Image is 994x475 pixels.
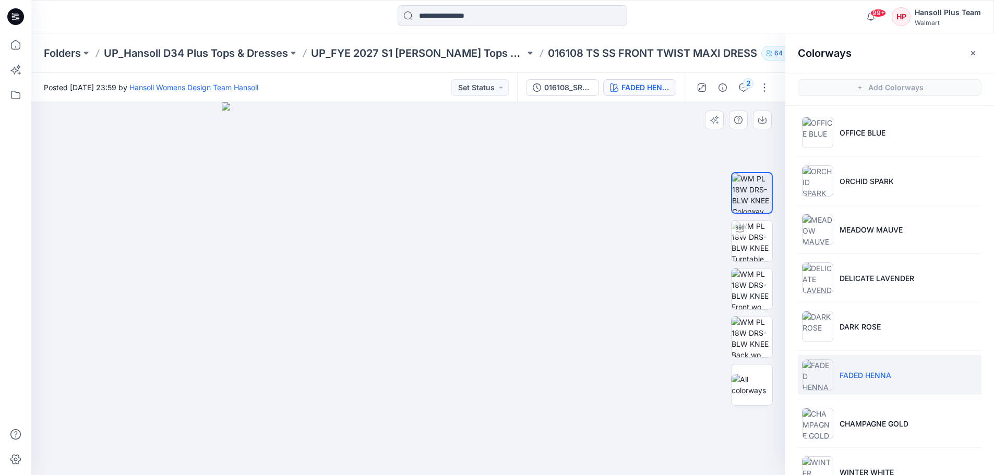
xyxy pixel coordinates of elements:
img: WM PL 18W DRS-BLW KNEE Turntable with Avatar [732,221,772,261]
button: Details [714,79,731,96]
img: WM PL 18W DRS-BLW KNEE Back wo Avatar [732,316,772,357]
p: DARK ROSE [840,321,881,332]
a: UP_Hansoll D34 Plus Tops & Dresses [104,46,288,60]
img: MEADOW MAUVE [802,214,833,245]
a: Folders [44,46,81,60]
p: MEADOW MAUVE [840,224,903,235]
div: HP [892,7,911,26]
img: FADED HENNA [802,359,833,391]
div: 016108_SRM_FC_TS SS FRONT TWIST MAXI DRESS [544,82,592,93]
span: Posted [DATE] 23:59 by [44,82,258,93]
div: Hansoll Plus Team [915,6,981,19]
img: ORCHID SPARK [802,165,833,197]
img: OFFICE BLUE [802,117,833,148]
img: All colorways [732,374,772,396]
img: DELICATE LAVENDER [802,262,833,294]
button: 64 [761,46,796,60]
img: DARK ROSE [802,311,833,342]
img: eyJhbGciOiJIUzI1NiIsImtpZCI6IjAiLCJzbHQiOiJzZXMiLCJ0eXAiOiJKV1QifQ.eyJkYXRhIjp7InR5cGUiOiJzdG9yYW... [222,102,595,475]
a: Hansoll Womens Design Team Hansoll [129,83,258,92]
div: Walmart [915,19,981,27]
img: WM PL 18W DRS-BLW KNEE Front wo Avatar [732,269,772,309]
h2: Colorways [798,47,852,59]
button: 016108_SRM_FC_TS SS FRONT TWIST MAXI DRESS [526,79,599,96]
button: FADED HENNA [603,79,676,96]
p: CHAMPAGNE GOLD [840,418,908,429]
span: 99+ [870,9,886,17]
p: 016108 TS SS FRONT TWIST MAXI DRESS [548,46,757,60]
p: FADED HENNA [840,370,891,381]
p: 64 [774,47,783,59]
p: ORCHID SPARK [840,176,894,187]
div: FADED HENNA [621,82,669,93]
img: WM PL 18W DRS-BLW KNEE Colorway wo Avatar [732,173,772,213]
div: 2 [743,78,753,89]
p: DELICATE LAVENDER [840,273,914,284]
a: UP_FYE 2027 S1 [PERSON_NAME] Tops Sweaters Dresses [311,46,525,60]
button: 2 [735,79,752,96]
img: CHAMPAGNE GOLD [802,408,833,439]
p: OFFICE BLUE [840,127,885,138]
